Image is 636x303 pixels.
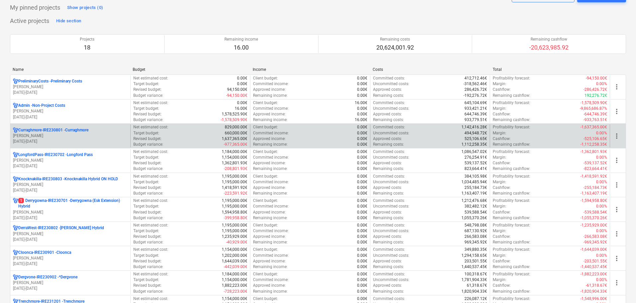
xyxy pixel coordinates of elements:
p: Approved income : [253,87,286,92]
p: Profitability forecast : [493,198,530,204]
p: Remaining income [224,37,258,42]
p: Revised budget : [133,210,162,215]
div: Project has multi currencies enabled [13,198,18,209]
div: Project has multi currencies enabled [13,152,18,158]
p: Uncommitted costs : [373,228,409,234]
p: Target budget : [133,179,159,185]
p: 0.00% [596,179,607,185]
p: 1,154,000.00€ [222,155,247,160]
p: 1,578,525.90€ [222,111,247,117]
p: Committed costs : [373,198,405,204]
p: -1,578,509.90€ [580,100,607,106]
p: Profitability forecast : [493,174,530,179]
p: 0.00€ [357,179,367,185]
p: -223,591.92€ [224,191,247,196]
p: 1,235,929.00€ [222,234,247,239]
p: Budget variance : [133,93,163,98]
p: Knocknakilla-IRE230803 - Knocknakilla Hybrid ON HOLD [18,176,118,182]
p: 0.00€ [357,239,367,245]
span: more_vert [613,254,621,262]
div: Knocknakilla-IRE230803 -Knocknakilla Hybrid ON HOLD[PERSON_NAME][DATE]-[DATE] [13,176,128,193]
p: LongfordPass-IRE230702 - Longford Pass [18,152,93,158]
p: [DATE] - [DATE] [13,261,128,267]
p: 0.00€ [357,136,367,142]
p: Cashflow : [493,210,511,215]
p: Budget variance : [133,215,163,221]
p: 0.00€ [357,76,367,81]
p: [PERSON_NAME] [13,280,128,286]
p: Remaining costs : [373,191,404,196]
p: Committed income : [253,106,289,111]
p: Margin : [493,228,506,234]
p: 660,000.00€ [225,130,247,136]
p: Remaining cashflow : [493,239,530,245]
p: Margin : [493,81,506,87]
p: Net estimated cost : [133,149,168,155]
p: [PERSON_NAME] [13,108,128,114]
p: 0.00€ [357,185,367,191]
p: 0.00€ [357,166,367,172]
p: Remaining costs : [373,142,404,147]
div: Hide section [56,17,81,25]
p: Profitability forecast : [493,76,530,81]
p: Target budget : [133,130,159,136]
p: Derrygowna-IRE230701 - Derrygowna (Esk Extension) Hybrid [18,198,128,209]
p: 1,195,000.00€ [222,228,247,234]
div: Project has multi currencies enabled [13,274,18,280]
p: Remaining income : [253,142,288,147]
p: 0.00% [596,204,607,209]
p: Margin : [493,155,506,160]
p: Remaining cashflow : [493,142,530,147]
p: -286,426.72€ [583,87,607,92]
p: 494,948.72€ [464,130,487,136]
p: Remaining cashflow : [493,93,530,98]
p: -1,594,958.80€ [580,198,607,204]
p: Cashflow : [493,160,511,166]
div: Admin -Non-Project Costs[PERSON_NAME][DATE]-[DATE] [13,103,128,120]
p: 0.00€ [357,130,367,136]
p: Budget variance : [133,142,163,147]
div: Dergvone-IRE230902 -*Dergvone[PERSON_NAME][DATE]-[DATE] [13,274,128,291]
p: Committed costs : [373,100,405,106]
p: Cloonca-IRE230901 - Cloonca [18,250,71,255]
p: Net estimated cost : [133,100,168,106]
p: Committed income : [253,204,289,209]
p: [DATE] - [DATE] [13,237,128,242]
p: [PERSON_NAME] [13,210,128,215]
p: Remaining costs : [373,117,404,123]
div: Project has multi currencies enabled [13,225,18,231]
p: 94,150.00€ [227,87,247,92]
div: Project has multi currencies enabled [13,127,18,133]
p: [PERSON_NAME] [13,182,128,188]
p: Dergvone-IRE230902 - *Dergvone [18,274,77,280]
p: 539,137.52€ [464,160,487,166]
p: Approved income : [253,111,286,117]
p: 1,594,958.80€ [222,210,247,215]
p: Remaining income : [253,93,288,98]
p: My pinned projects [10,4,60,12]
p: Remaining cashflow [529,37,569,42]
p: 255,184.73€ [464,185,487,191]
span: 1 [18,198,24,203]
p: Budget variance : [133,191,163,196]
p: 687,130.92€ [464,228,487,234]
p: Approved income : [253,185,286,191]
p: Approved income : [253,210,286,215]
p: Profitability forecast : [493,124,530,130]
p: Revised budget : [133,160,162,166]
p: Approved costs : [373,160,402,166]
p: -1,362,801.93€ [580,149,607,155]
span: more_vert [613,107,621,115]
p: Uncommitted costs : [373,106,409,111]
p: Client budget : [253,124,278,130]
p: [PERSON_NAME] [13,231,128,237]
div: Project has multi currencies enabled [13,78,18,84]
p: Approved costs : [373,87,402,92]
p: Curraghmore-IRE230801 - Curraghmore [18,127,88,133]
p: Profitability forecast : [493,100,530,106]
p: Remaining income : [253,215,288,221]
p: 1,055,370.26€ [461,215,487,221]
p: Approved costs : [373,234,402,239]
p: Approved costs : [373,185,402,191]
p: 933,779.51€ [464,117,487,123]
